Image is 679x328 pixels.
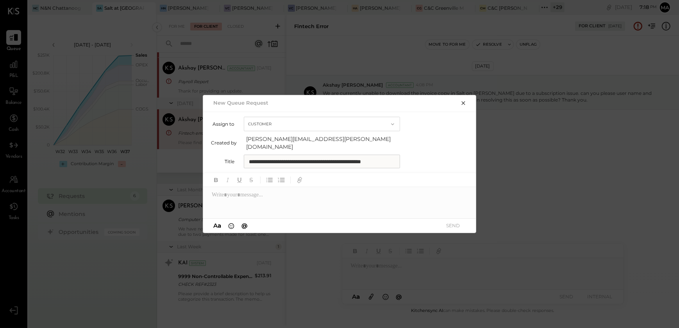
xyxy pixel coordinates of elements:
button: Aa [211,221,223,230]
button: Strikethrough [246,175,256,185]
label: Created by [211,140,237,146]
button: Add URL [295,175,305,185]
label: Assign to [211,121,234,127]
button: Unordered List [264,175,275,185]
label: Title [211,159,234,164]
button: Underline [234,175,245,185]
button: Ordered List [276,175,286,185]
button: Customer [244,117,400,131]
h2: New Queue Request [213,100,268,106]
span: @ [241,222,248,229]
span: [PERSON_NAME][EMAIL_ADDRESS][PERSON_NAME][DOMAIN_NAME] [246,135,402,151]
button: @ [239,221,250,230]
span: a [218,222,221,229]
button: Bold [211,175,221,185]
button: Italic [223,175,233,185]
button: SEND [438,220,469,231]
